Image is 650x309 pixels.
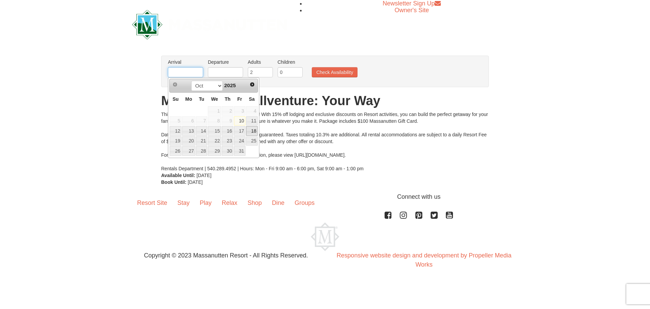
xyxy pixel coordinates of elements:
span: Friday [237,96,242,102]
span: 8 [208,116,221,126]
td: available [196,146,208,156]
a: 24 [234,136,245,146]
span: 9 [222,116,233,126]
a: Owner's Site [395,7,429,14]
td: available [182,136,195,146]
td: available [221,136,234,146]
a: Massanutten Resort [132,16,287,32]
a: Resort Site [132,192,172,213]
label: Arrival [168,59,203,65]
td: available [221,146,234,156]
a: 25 [246,136,258,146]
td: available [169,146,182,156]
td: available [208,146,221,156]
a: 15 [208,126,221,136]
span: Sunday [173,96,179,102]
td: unAvailable [221,106,234,116]
a: 30 [222,146,233,156]
a: 21 [196,136,208,146]
a: 20 [182,136,195,146]
span: 2 [222,106,233,116]
span: Wednesday [211,96,218,102]
span: [DATE] [197,173,212,178]
a: 23 [222,136,233,146]
a: 12 [170,126,181,136]
a: Groups [289,192,320,213]
a: 10 [234,116,245,126]
span: Next [250,82,255,87]
span: 7 [196,116,208,126]
a: Relax [217,192,242,213]
div: This fall, adventure is all yours at Massanutten! With 15% off lodging and exclusive discounts on... [161,111,489,172]
a: 11 [246,116,258,126]
a: 29 [208,146,221,156]
td: available [246,126,258,136]
a: Dine [267,192,289,213]
a: 17 [234,126,245,136]
a: Prev [170,80,180,89]
a: 16 [222,126,233,136]
span: 4 [246,106,258,116]
p: Connect with us [132,192,518,201]
a: 26 [170,146,181,156]
p: Copyright © 2023 Massanutten Resort - All Rights Reserved. [127,251,325,260]
a: 14 [196,126,208,136]
span: Tuesday [199,96,204,102]
label: Departure [208,59,243,65]
td: unAvailable [221,116,234,126]
td: unAvailable [182,116,195,126]
span: 5 [170,116,181,126]
td: available [234,136,246,146]
a: Stay [172,192,195,213]
td: unAvailable [234,106,246,116]
img: Massanutten Resort Logo [311,223,339,251]
a: 28 [196,146,208,156]
span: 2025 [224,82,236,88]
td: unAvailable [208,106,221,116]
a: 19 [170,136,181,146]
strong: Available Until: [161,173,195,178]
td: available [234,126,246,136]
a: 18 [246,126,258,136]
img: Massanutten Resort Logo [132,10,287,39]
a: 27 [182,146,195,156]
button: Check Availability [312,67,357,77]
h1: Massanutten Fallventure: Your Way [161,94,489,108]
label: Adults [248,59,273,65]
td: unAvailable [208,116,221,126]
td: available [169,126,182,136]
td: available [196,136,208,146]
td: available [196,126,208,136]
a: 31 [234,146,245,156]
span: Prev [172,82,178,87]
a: Play [195,192,217,213]
span: Saturday [249,96,255,102]
span: 3 [234,106,245,116]
td: unAvailable [246,106,258,116]
span: 1 [208,106,221,116]
a: Responsive website design and development by Propeller Media Works [337,252,511,268]
td: available [169,136,182,146]
td: available [182,146,195,156]
a: Shop [242,192,267,213]
td: available [234,146,246,156]
td: available [234,116,246,126]
td: available [208,126,221,136]
td: unAvailable [169,116,182,126]
label: Children [278,59,303,65]
a: 22 [208,136,221,146]
strong: Book Until: [161,179,187,185]
td: available [246,136,258,146]
a: Next [247,80,257,89]
span: 6 [182,116,195,126]
a: 13 [182,126,195,136]
span: Monday [185,96,192,102]
span: [DATE] [188,179,203,185]
span: Thursday [225,96,231,102]
td: available [246,116,258,126]
td: available [221,126,234,136]
td: unAvailable [196,116,208,126]
td: available [182,126,195,136]
td: available [208,136,221,146]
